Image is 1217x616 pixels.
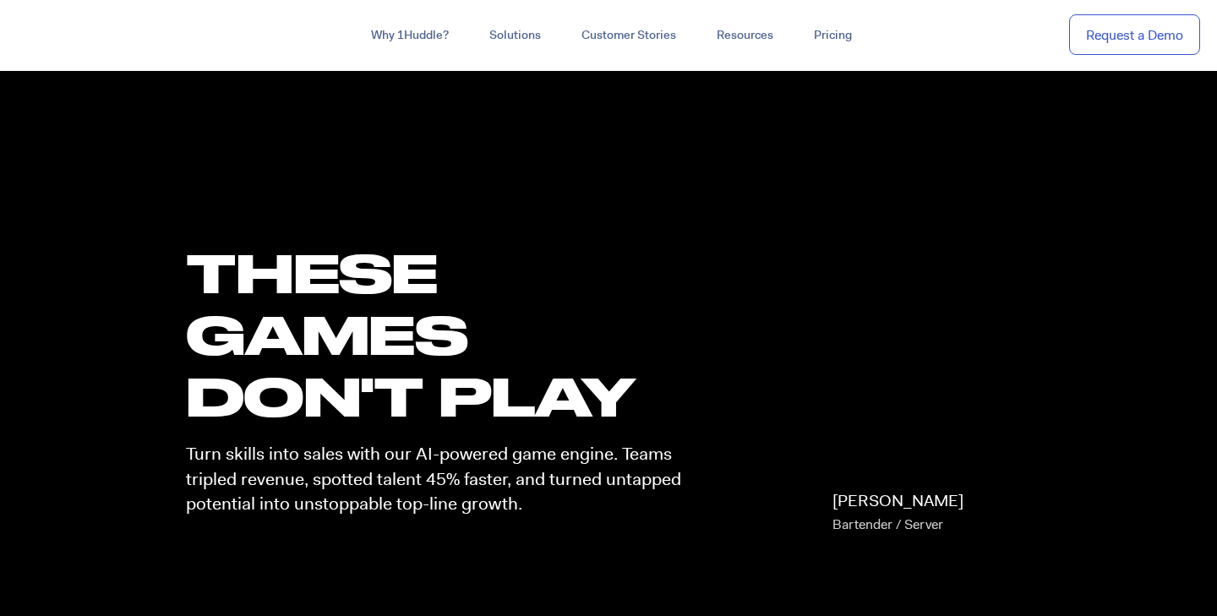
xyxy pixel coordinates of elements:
[832,515,943,533] span: Bartender / Server
[832,489,963,537] p: [PERSON_NAME]
[186,242,696,428] h1: these GAMES DON'T PLAY
[17,19,138,51] img: ...
[1069,14,1200,56] a: Request a Demo
[561,20,696,51] a: Customer Stories
[186,442,696,516] p: Turn skills into sales with our AI-powered game engine. Teams tripled revenue, spotted talent 45%...
[794,20,872,51] a: Pricing
[469,20,561,51] a: Solutions
[351,20,469,51] a: Why 1Huddle?
[696,20,794,51] a: Resources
